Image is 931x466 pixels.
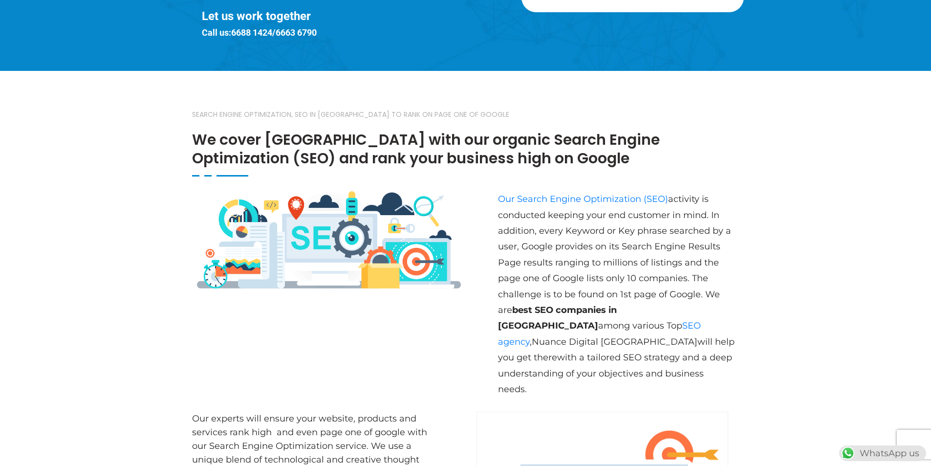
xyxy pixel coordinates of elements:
small: Search Engine Optimization, SEO in [GEOGRAPHIC_DATA] to rank on page one of Google [192,105,739,124]
a: Our Search Engine Optimization (SEO) [498,194,668,204]
p: activity is conducted keeping your end customer in mind. In addition, every Keyword or Key phrase... [498,191,735,397]
h3: Let us work together [202,9,517,23]
strong: best SEO companies in [GEOGRAPHIC_DATA] [498,305,617,331]
span: with a tailored SEO strategy and a deep understanding of your objectives and business needs. [498,352,735,395]
img: WhatsApp [840,445,856,461]
h2: We cover [GEOGRAPHIC_DATA] with our organic Search Engine Optimization (SEO) and rank your busine... [192,105,739,168]
a: 6663 6790 [276,27,317,38]
a: WhatsAppWhatsApp us [839,448,926,459]
h4: Call us: / [202,27,517,38]
span: Nuance Digital [GEOGRAPHIC_DATA] [532,336,697,347]
a: SEO agency [498,320,701,347]
div: WhatsApp us [839,445,926,461]
a: 6688 1424 [231,27,272,38]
